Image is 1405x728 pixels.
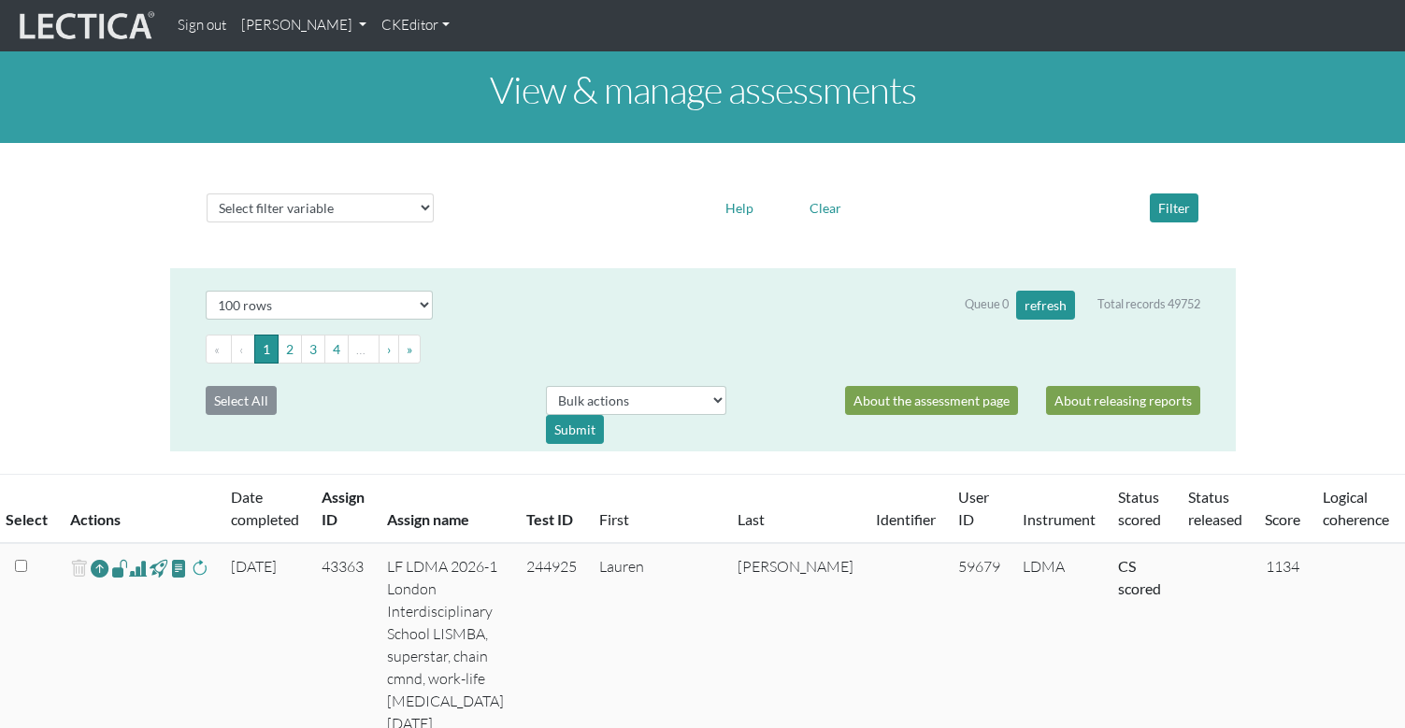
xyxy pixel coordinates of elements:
span: Analyst score [129,557,147,579]
button: Clear [801,193,850,222]
img: lecticalive [15,8,155,44]
span: 1134 [1266,557,1299,576]
th: Assign name [376,475,515,544]
span: view [111,557,129,578]
th: Test ID [515,475,588,544]
button: Filter [1150,193,1198,222]
a: About the assessment page [845,386,1018,415]
a: Help [717,197,762,215]
a: Instrument [1023,510,1096,528]
a: CKEditor [374,7,457,44]
button: Go to page 1 [254,335,279,364]
span: delete [70,555,88,582]
button: Go to page 4 [324,335,349,364]
a: Status scored [1118,488,1161,528]
button: refresh [1016,291,1075,320]
button: Go to page 3 [301,335,325,364]
a: Reopen [91,555,108,582]
button: Go to next page [379,335,399,364]
th: Assign ID [310,475,376,544]
a: [PERSON_NAME] [234,7,374,44]
span: view [150,557,167,578]
ul: Pagination [206,335,1200,364]
button: Go to last page [398,335,421,364]
a: Sign out [170,7,234,44]
a: Date completed [231,488,299,528]
a: About releasing reports [1046,386,1200,415]
button: Go to page 2 [278,335,302,364]
a: Score [1265,510,1300,528]
span: view [170,557,188,578]
button: Help [717,193,762,222]
th: Actions [59,475,220,544]
a: Completed = assessment has been completed; CS scored = assessment has been CLAS scored; LS scored... [1118,557,1161,597]
a: First [599,510,629,528]
button: Select All [206,386,277,415]
span: rescore [191,557,208,579]
div: Submit [546,415,604,444]
div: Queue 0 Total records 49752 [965,291,1200,320]
a: Logical coherence [1323,488,1389,528]
a: User ID [958,488,989,528]
a: Status released [1188,488,1242,528]
a: Identifier [876,510,936,528]
a: Last [738,510,765,528]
